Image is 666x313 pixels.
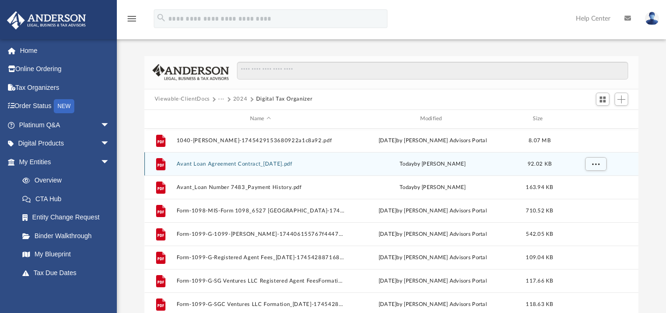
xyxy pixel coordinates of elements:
a: Binder Walkthrough [13,226,124,245]
button: Digital Tax Organizer [256,95,313,103]
a: Tax Organizers [7,78,124,97]
div: [DATE] by [PERSON_NAME] Advisors Portal [349,136,517,145]
button: 2024 [233,95,248,103]
a: Digital Productsarrow_drop_down [7,134,124,153]
div: [DATE] by [PERSON_NAME] Advisors Portal [349,230,517,238]
div: id [149,115,172,123]
span: 163.94 KB [526,184,553,189]
button: Form-1099-G-SG Ventures LLC Registered Agent FeesFormation_[DATE]-1745428871680921878b0bb.pdf [176,277,344,284]
span: 117.66 KB [526,278,553,283]
span: today [400,184,414,189]
a: My Entitiesarrow_drop_down [7,153,124,171]
button: Avant_Loan Number 7483_Payment History.pdf [176,184,344,190]
button: Add [615,93,629,106]
a: Order StatusNEW [7,97,124,116]
button: Form-1099-G-Registered Agent Fees_[DATE]-17454288716809218703fb3.pdf [176,254,344,260]
button: Form-1098-MIS-Form 1098_6527 [GEOGRAPHIC_DATA]-174405320067f423d01757d.pdf [176,207,344,213]
span: 109.04 KB [526,255,553,260]
span: today [400,161,414,166]
button: 1040-[PERSON_NAME]-1745429153680922a1c8a92.pdf [176,137,344,143]
div: Size [521,115,558,123]
a: Overview [13,171,124,190]
a: Home [7,41,124,60]
div: [DATE] by [PERSON_NAME] Advisors Portal [349,253,517,262]
a: Tax Due Dates [13,263,124,282]
div: Modified [348,115,516,123]
a: CTA Hub [13,189,124,208]
i: menu [126,13,137,24]
div: [DATE] by [PERSON_NAME] Advisors Portal [349,277,517,285]
div: id [562,115,628,123]
input: Search files and folders [237,62,628,80]
i: search [156,13,166,23]
div: [DATE] by [PERSON_NAME] Advisors Portal [349,206,517,215]
span: arrow_drop_down [100,134,119,153]
a: My Blueprint [13,245,119,264]
a: Platinum Q&Aarrow_drop_down [7,116,124,134]
span: 8.07 MB [529,138,551,143]
img: User Pic [645,12,659,25]
a: Entity Change Request [13,208,124,227]
a: Online Ordering [7,60,124,79]
button: ··· [218,95,224,103]
button: Switch to Grid View [596,93,610,106]
span: 542.05 KB [526,231,553,236]
span: 710.52 KB [526,208,553,213]
button: Form-1099-G-1099-[PERSON_NAME]-174406155767f444755afe7.pdf [176,231,344,237]
div: by [PERSON_NAME] [349,160,517,168]
button: Form-1099-G-SGC Ventures LLC Formation_[DATE]-1745428871680921878a07d.pdf [176,301,344,307]
span: arrow_drop_down [100,153,119,172]
span: 118.63 KB [526,301,553,306]
div: [DATE] by [PERSON_NAME] Advisors Portal [349,300,517,308]
img: Anderson Advisors Platinum Portal [4,11,89,29]
div: by [PERSON_NAME] [349,183,517,191]
span: 92.02 KB [528,161,551,166]
div: NEW [54,99,74,113]
span: arrow_drop_down [100,116,119,135]
div: Name [176,115,344,123]
button: More options [585,157,606,171]
button: Viewable-ClientDocs [155,95,210,103]
a: menu [126,18,137,24]
button: Avant Loan Agreement Contract_[DATE].pdf [176,160,344,167]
